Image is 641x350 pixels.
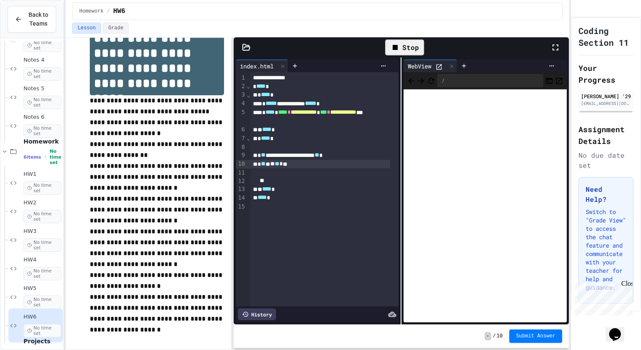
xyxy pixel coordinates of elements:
[586,184,626,204] h3: Need Help?
[407,75,415,86] span: Back
[23,295,61,309] span: No time set
[545,76,553,86] button: Console
[586,208,626,292] p: Switch to "Grade View" to access the chat feature and communicate with your teacher for help and ...
[236,194,246,203] div: 14
[23,324,61,337] span: No time set
[509,329,562,343] button: Submit Answer
[427,76,435,86] button: Refresh
[23,210,61,223] span: No time set
[485,332,491,340] span: -
[236,203,246,211] div: 15
[27,10,49,28] span: Back to Teams
[606,316,633,342] iframe: chat widget
[236,169,246,177] div: 11
[236,143,246,151] div: 8
[23,337,61,345] span: Projects
[581,92,631,100] div: [PERSON_NAME] '29
[23,199,61,206] span: HW2
[238,308,276,320] div: History
[113,6,125,16] span: HW6
[417,75,425,86] span: Forward
[79,8,104,15] span: Homework
[236,134,246,143] div: 7
[236,185,246,194] div: 13
[107,8,110,15] span: /
[23,267,61,280] span: No time set
[23,138,61,145] span: Homework
[236,177,246,185] div: 12
[23,313,61,321] span: HW6
[23,124,61,138] span: No time set
[236,125,246,134] div: 6
[497,333,503,340] span: 10
[236,160,246,169] div: 10
[44,154,46,160] span: •
[3,3,58,53] div: Chat with us now!Close
[246,135,250,141] span: Fold line
[578,25,633,48] h1: Coding Section 11
[23,67,61,81] span: No time set
[23,228,61,235] span: HW3
[50,149,61,165] span: No time set
[23,39,61,52] span: No time set
[236,60,288,72] div: index.html
[578,150,633,170] div: No due date set
[23,57,61,64] span: Notes 4
[437,74,543,87] div: /
[578,62,633,86] h2: Your Progress
[236,151,246,160] div: 9
[246,83,250,89] span: Fold line
[246,91,250,98] span: Fold line
[571,280,633,316] iframe: chat widget
[385,39,424,55] div: Stop
[404,60,457,72] div: WebView
[103,23,129,34] button: Grade
[236,108,246,126] div: 5
[236,82,246,91] div: 2
[236,91,246,99] div: 3
[236,99,246,108] div: 4
[23,238,61,252] span: No time set
[23,285,61,292] span: HW5
[23,171,61,178] span: HW1
[236,74,246,82] div: 1
[8,6,56,33] button: Back to Teams
[516,333,555,340] span: Submit Answer
[23,114,61,121] span: Notes 6
[23,96,61,109] span: No time set
[72,23,101,34] button: Lesson
[404,62,435,71] div: WebView
[23,256,61,264] span: HW4
[404,89,566,323] iframe: Web Preview
[23,85,61,92] span: Notes 5
[23,154,41,160] span: 6 items
[493,333,496,340] span: /
[581,100,631,107] div: [EMAIL_ADDRESS][DOMAIN_NAME]
[236,62,278,71] div: index.html
[555,76,563,86] button: Open in new tab
[578,123,633,147] h2: Assignment Details
[23,181,61,195] span: No time set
